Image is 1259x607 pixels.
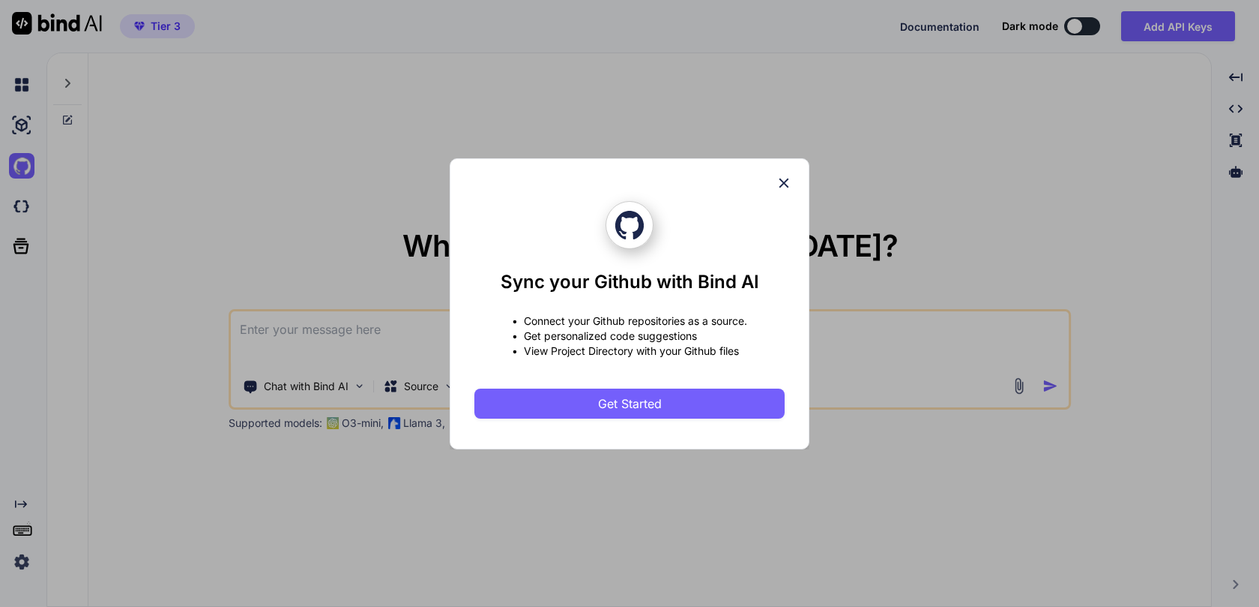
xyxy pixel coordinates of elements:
button: Get Started [474,389,785,419]
h1: Sync your Github with Bind AI [501,270,759,294]
p: • Get personalized code suggestions [512,329,747,344]
p: • View Project Directory with your Github files [512,344,747,359]
p: • Connect your Github repositories as a source. [512,314,747,329]
span: Get Started [598,395,662,413]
